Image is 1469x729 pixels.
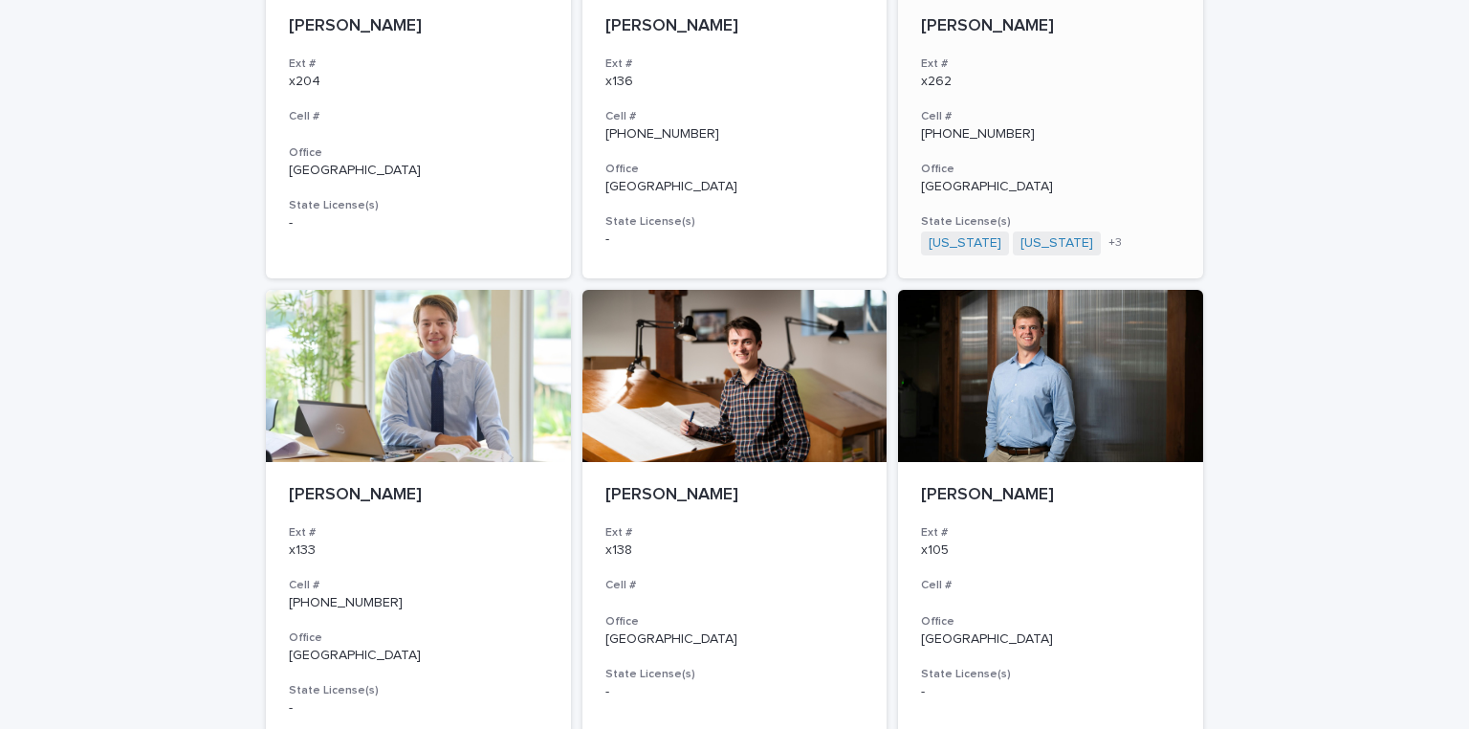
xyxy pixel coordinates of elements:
[921,614,1180,630] h3: Office
[289,215,548,232] p: -
[289,75,320,88] a: x204
[289,543,316,557] a: x133
[921,543,949,557] a: x105
[289,648,548,664] p: [GEOGRAPHIC_DATA]
[605,127,719,141] a: [PHONE_NUMBER]
[921,75,952,88] a: x262
[289,683,548,698] h3: State License(s)
[929,235,1001,252] a: [US_STATE]
[921,127,1035,141] a: [PHONE_NUMBER]
[289,700,548,717] p: -
[921,485,1180,506] p: [PERSON_NAME]
[605,56,865,72] h3: Ext #
[605,75,633,88] a: x136
[605,631,865,648] p: [GEOGRAPHIC_DATA]
[289,596,403,609] a: [PHONE_NUMBER]
[921,667,1180,682] h3: State License(s)
[605,667,865,682] h3: State License(s)
[289,578,548,593] h3: Cell #
[605,525,865,541] h3: Ext #
[605,179,865,195] p: [GEOGRAPHIC_DATA]
[921,16,1180,37] p: [PERSON_NAME]
[289,163,548,179] p: [GEOGRAPHIC_DATA]
[921,525,1180,541] h3: Ext #
[289,198,548,213] h3: State License(s)
[921,214,1180,230] h3: State License(s)
[921,179,1180,195] p: [GEOGRAPHIC_DATA]
[289,109,548,124] h3: Cell #
[1020,235,1093,252] a: [US_STATE]
[605,684,865,700] p: -
[605,109,865,124] h3: Cell #
[289,630,548,646] h3: Office
[605,578,865,593] h3: Cell #
[921,684,1180,700] p: -
[605,485,865,506] p: [PERSON_NAME]
[605,16,865,37] p: [PERSON_NAME]
[605,162,865,177] h3: Office
[921,56,1180,72] h3: Ext #
[1108,237,1122,249] span: + 3
[289,485,548,506] p: [PERSON_NAME]
[605,543,632,557] a: x138
[289,145,548,161] h3: Office
[289,56,548,72] h3: Ext #
[289,16,548,37] p: [PERSON_NAME]
[921,162,1180,177] h3: Office
[605,232,865,248] p: -
[921,109,1180,124] h3: Cell #
[921,578,1180,593] h3: Cell #
[605,614,865,630] h3: Office
[921,631,1180,648] p: [GEOGRAPHIC_DATA]
[289,525,548,541] h3: Ext #
[605,214,865,230] h3: State License(s)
